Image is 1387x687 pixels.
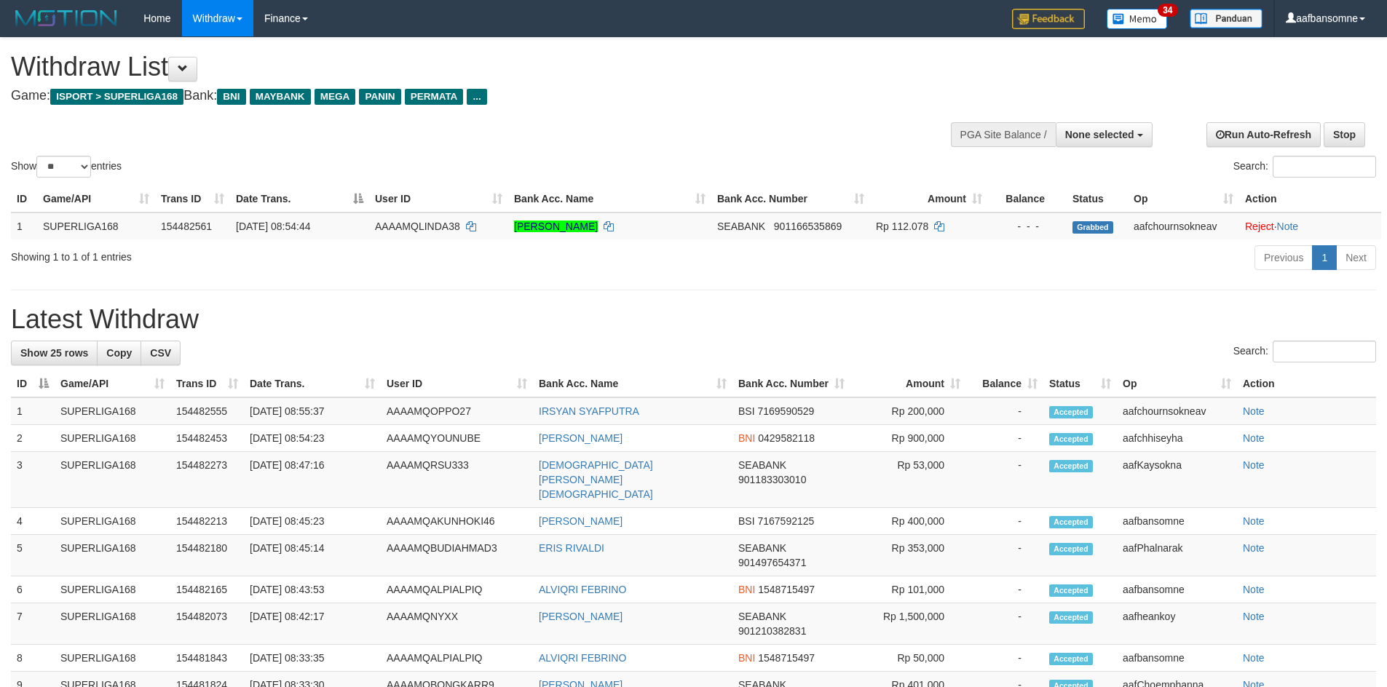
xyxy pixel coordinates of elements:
td: SUPERLIGA168 [55,603,170,645]
a: Run Auto-Refresh [1206,122,1321,147]
span: ... [467,89,486,105]
a: [PERSON_NAME] [514,221,598,232]
span: Grabbed [1072,221,1113,234]
th: Bank Acc. Number: activate to sort column ascending [732,370,850,397]
th: Amount: activate to sort column ascending [870,186,988,213]
input: Search: [1273,156,1376,178]
a: IRSYAN SYAFPUTRA [539,405,639,417]
td: AAAAMQAKUNHOKI46 [381,508,533,535]
a: Show 25 rows [11,341,98,365]
img: MOTION_logo.png [11,7,122,29]
span: BNI [738,652,755,664]
td: Rp 50,000 [850,645,966,672]
td: - [966,508,1043,535]
span: Accepted [1049,543,1093,555]
td: aafbansomne [1117,508,1237,535]
th: Op: activate to sort column ascending [1117,370,1237,397]
td: aafbansomne [1117,576,1237,603]
span: PERMATA [405,89,464,105]
a: CSV [141,341,181,365]
th: Date Trans.: activate to sort column descending [230,186,369,213]
th: Game/API: activate to sort column ascending [37,186,155,213]
td: [DATE] 08:55:37 [244,397,381,425]
td: 154482555 [170,397,244,425]
td: - [966,452,1043,508]
a: Note [1243,584,1265,595]
td: 8 [11,645,55,672]
td: aafchournsokneav [1128,213,1239,239]
td: aafchournsokneav [1117,397,1237,425]
h1: Withdraw List [11,52,910,82]
td: 1 [11,397,55,425]
td: 6 [11,576,55,603]
td: 7 [11,603,55,645]
a: ALVIQRI FEBRINO [539,652,626,664]
td: 154482273 [170,452,244,508]
th: Balance [988,186,1067,213]
th: Action [1237,370,1376,397]
a: ERIS RIVALDI [539,542,604,554]
span: SEABANK [738,611,786,622]
td: - [966,576,1043,603]
span: Accepted [1049,584,1093,597]
label: Search: [1233,341,1376,362]
h1: Latest Withdraw [11,305,1376,334]
a: Note [1243,459,1265,471]
td: 154482213 [170,508,244,535]
td: 2 [11,425,55,452]
span: Copy 1548715497 to clipboard [758,584,815,595]
td: Rp 400,000 [850,508,966,535]
span: ISPORT > SUPERLIGA168 [50,89,183,105]
td: Rp 200,000 [850,397,966,425]
a: Note [1243,515,1265,527]
span: BSI [738,405,755,417]
th: Balance: activate to sort column ascending [966,370,1043,397]
a: [PERSON_NAME] [539,611,623,622]
div: - - - [994,219,1061,234]
label: Show entries [11,156,122,178]
span: BNI [738,432,755,444]
span: BNI [738,584,755,595]
td: AAAAMQNYXX [381,603,533,645]
td: 4 [11,508,55,535]
td: - [966,603,1043,645]
a: [PERSON_NAME] [539,432,623,444]
span: Copy 901166535869 to clipboard [774,221,842,232]
td: [DATE] 08:43:53 [244,576,381,603]
td: AAAAMQALPIALPIQ [381,576,533,603]
td: aafPhalnarak [1117,535,1237,576]
td: aafchhiseyha [1117,425,1237,452]
span: None selected [1065,129,1134,140]
td: AAAAMQALPIALPIQ [381,645,533,672]
a: 1 [1312,245,1337,270]
span: Copy 901183303010 to clipboard [738,474,806,485]
td: [DATE] 08:47:16 [244,452,381,508]
span: Copy 0429582118 to clipboard [758,432,815,444]
a: Stop [1324,122,1365,147]
a: Previous [1254,245,1313,270]
img: Feedback.jpg [1012,9,1085,29]
span: Accepted [1049,406,1093,418]
td: Rp 1,500,000 [850,603,966,645]
th: Date Trans.: activate to sort column ascending [244,370,381,397]
a: Note [1243,432,1265,444]
span: AAAAMQLINDA38 [375,221,460,232]
td: SUPERLIGA168 [55,425,170,452]
span: BNI [217,89,245,105]
th: Status: activate to sort column ascending [1043,370,1117,397]
td: 154482453 [170,425,244,452]
a: [PERSON_NAME] [539,515,623,527]
span: Copy 901210382831 to clipboard [738,625,806,637]
th: Op: activate to sort column ascending [1128,186,1239,213]
span: CSV [150,347,171,359]
th: ID: activate to sort column descending [11,370,55,397]
th: Bank Acc. Name: activate to sort column ascending [533,370,732,397]
a: Note [1243,611,1265,622]
a: Copy [97,341,141,365]
td: Rp 353,000 [850,535,966,576]
td: AAAAMQRSU333 [381,452,533,508]
td: AAAAMQOPPO27 [381,397,533,425]
td: - [966,397,1043,425]
span: SEABANK [717,221,765,232]
td: aafKaysokna [1117,452,1237,508]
